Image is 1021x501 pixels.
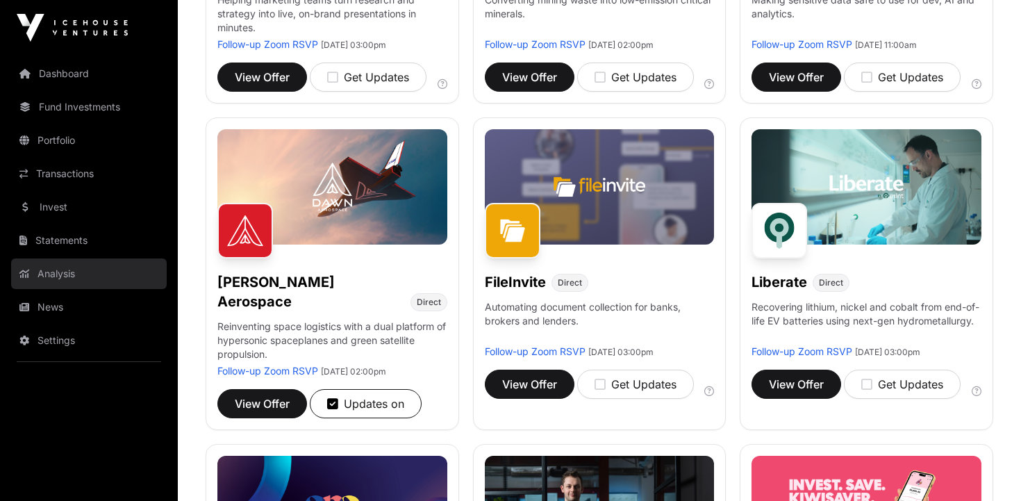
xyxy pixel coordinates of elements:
[217,272,405,311] h1: [PERSON_NAME] Aerospace
[11,125,167,156] a: Portfolio
[485,345,586,357] a: Follow-up Zoom RSVP
[752,272,807,292] h1: Liberate
[485,300,715,345] p: Automating document collection for banks, brokers and lenders.
[558,277,582,288] span: Direct
[844,63,961,92] button: Get Updates
[217,38,318,50] a: Follow-up Zoom RSVP
[952,434,1021,501] iframe: Chat Widget
[235,395,290,412] span: View Offer
[11,325,167,356] a: Settings
[17,14,128,42] img: Icehouse Ventures Logo
[235,69,290,85] span: View Offer
[217,365,318,377] a: Follow-up Zoom RSVP
[752,203,807,258] img: Liberate
[577,63,694,92] button: Get Updates
[310,63,426,92] button: Get Updates
[752,300,981,345] p: Recovering lithium, nickel and cobalt from end-of-life EV batteries using next-gen hydrometallurgy.
[11,192,167,222] a: Invest
[485,370,574,399] button: View Offer
[11,158,167,189] a: Transactions
[217,389,307,418] button: View Offer
[327,395,404,412] div: Updates on
[855,40,917,50] span: [DATE] 11:00am
[485,63,574,92] button: View Offer
[752,129,981,244] img: Liberate-Banner.jpg
[11,92,167,122] a: Fund Investments
[11,258,167,289] a: Analysis
[485,272,546,292] h1: FileInvite
[844,370,961,399] button: Get Updates
[217,203,273,258] img: Dawn Aerospace
[769,69,824,85] span: View Offer
[595,69,676,85] div: Get Updates
[11,292,167,322] a: News
[577,370,694,399] button: Get Updates
[417,297,441,308] span: Direct
[855,347,920,357] span: [DATE] 03:00pm
[752,345,852,357] a: Follow-up Zoom RSVP
[217,320,447,364] p: Reinventing space logistics with a dual platform of hypersonic spaceplanes and green satellite pr...
[769,376,824,393] span: View Offer
[217,63,307,92] button: View Offer
[321,366,386,377] span: [DATE] 02:00pm
[588,347,654,357] span: [DATE] 03:00pm
[327,69,409,85] div: Get Updates
[819,277,843,288] span: Direct
[752,63,841,92] button: View Offer
[752,370,841,399] button: View Offer
[485,203,540,258] img: FileInvite
[595,376,676,393] div: Get Updates
[861,69,943,85] div: Get Updates
[217,129,447,244] img: Dawn-Banner.jpg
[502,376,557,393] span: View Offer
[11,58,167,89] a: Dashboard
[321,40,386,50] span: [DATE] 03:00pm
[588,40,654,50] span: [DATE] 02:00pm
[752,38,852,50] a: Follow-up Zoom RSVP
[485,38,586,50] a: Follow-up Zoom RSVP
[861,376,943,393] div: Get Updates
[485,129,715,244] img: File-Invite-Banner.jpg
[310,389,422,418] button: Updates on
[11,225,167,256] a: Statements
[502,69,557,85] span: View Offer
